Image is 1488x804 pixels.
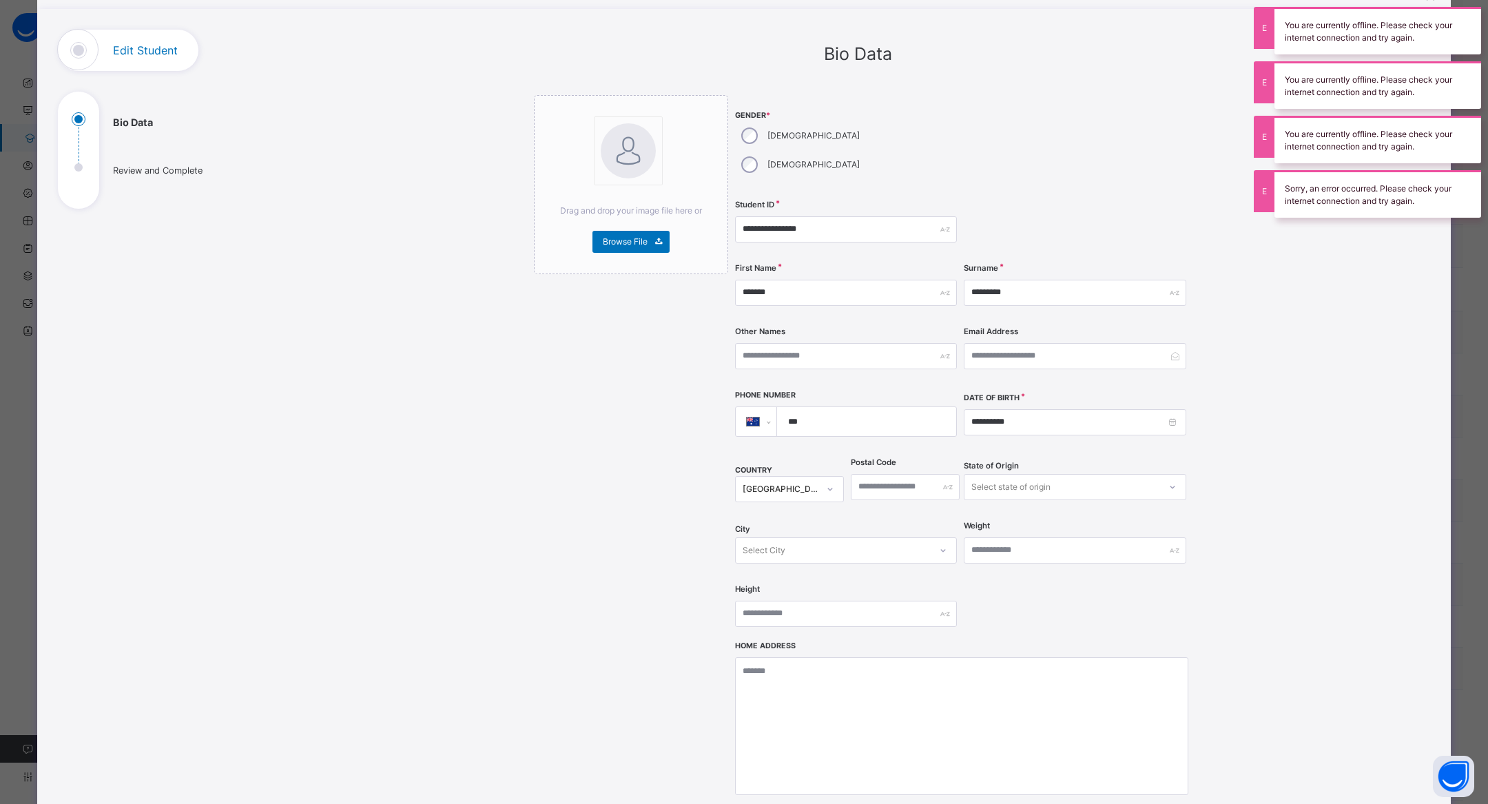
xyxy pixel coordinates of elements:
span: Gender [735,110,957,121]
span: Bio Data [824,43,892,64]
span: Browse File [603,236,648,248]
span: Drag and drop your image file here or [560,205,702,216]
label: Phone Number [735,390,796,401]
div: You are currently offline. Please check your internet connection and try again. [1274,61,1481,109]
label: Surname [964,262,998,274]
label: Home Address [735,641,796,652]
img: bannerImage [601,123,656,178]
label: Date of Birth [964,393,1020,404]
div: You are currently offline. Please check your internet connection and try again. [1274,7,1481,54]
div: You are currently offline. Please check your internet connection and try again. [1274,116,1481,163]
label: First Name [735,262,776,274]
label: Email Address [964,326,1018,338]
span: State of Origin [964,460,1019,472]
div: [GEOGRAPHIC_DATA] [743,483,818,495]
div: Select state of origin [971,474,1051,500]
label: [DEMOGRAPHIC_DATA] [767,130,860,142]
div: bannerImageDrag and drop your image file here orBrowse File [534,95,728,274]
label: Height [735,584,760,595]
label: Weight [964,520,990,532]
label: Student ID [735,199,774,211]
span: COUNTRY [735,466,772,475]
label: Other Names [735,326,785,338]
label: Postal Code [851,457,896,468]
button: Open asap [1433,756,1474,797]
span: City [735,524,750,535]
div: Select City [743,537,785,564]
h1: Edit Student [113,45,178,56]
label: [DEMOGRAPHIC_DATA] [767,158,860,171]
div: Sorry, an error occurred. Please check your internet connection and try again. [1274,170,1481,218]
